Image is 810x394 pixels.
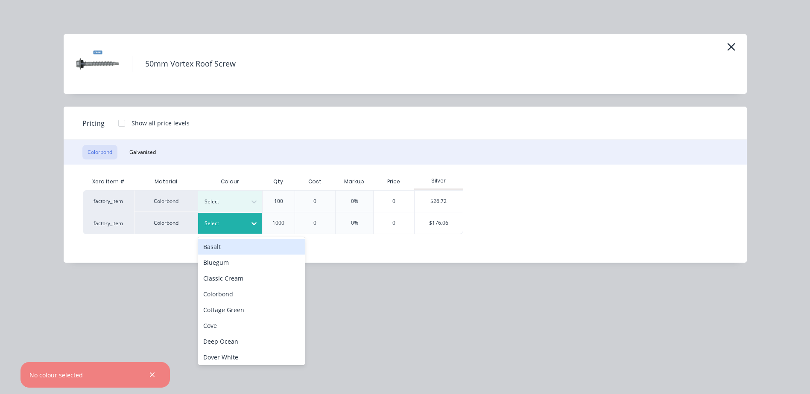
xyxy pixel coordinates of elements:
[198,318,305,333] div: Cove
[274,197,283,205] div: 100
[198,173,262,190] div: Colour
[198,349,305,365] div: Dover White
[82,145,117,159] button: Colorbond
[351,219,358,227] div: 0%
[272,219,284,227] div: 1000
[132,56,249,72] h4: 50mm Vortex Roof Screw
[198,302,305,318] div: Cottage Green
[414,177,463,185] div: Silver
[198,255,305,270] div: Bluegum
[132,119,190,127] div: Show all price levels
[82,118,105,128] span: Pricing
[124,145,161,159] button: Galvanised
[134,212,198,234] div: Colorbond
[76,43,119,85] img: 50mm Vortex Roof Screw
[313,197,316,205] div: 0
[134,173,198,190] div: Material
[198,333,305,349] div: Deep Ocean
[198,239,305,255] div: Basalt
[415,212,463,234] div: $176.06
[313,219,316,227] div: 0
[374,212,414,234] div: 0
[134,190,198,212] div: Colorbond
[374,191,414,212] div: 0
[198,270,305,286] div: Classic Cream
[295,173,336,190] div: Cost
[335,173,373,190] div: Markup
[373,173,414,190] div: Price
[266,171,290,192] div: Qty
[198,286,305,302] div: Colorbond
[29,371,83,380] div: No colour selected
[83,190,134,212] div: factory_item
[415,191,463,212] div: $26.72
[83,173,134,190] div: Xero Item #
[83,212,134,234] div: factory_item
[351,197,358,205] div: 0%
